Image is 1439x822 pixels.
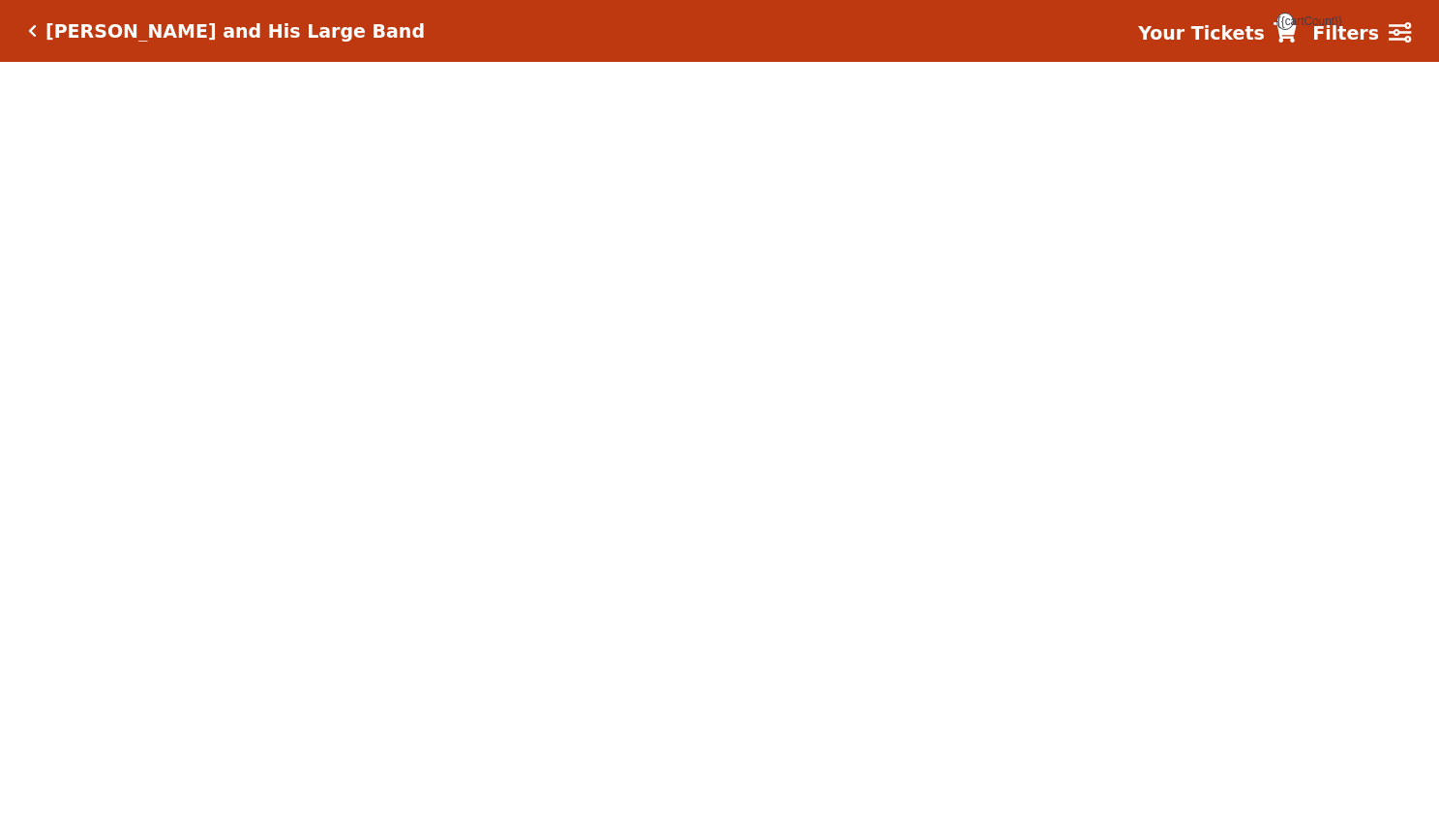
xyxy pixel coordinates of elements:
h5: [PERSON_NAME] and His Large Band [45,20,425,43]
strong: Filters [1312,22,1379,44]
a: Filters [1312,19,1411,47]
a: Click here to go back to filters [28,24,37,38]
strong: Your Tickets [1138,22,1265,44]
span: {{cartCount}} [1276,13,1294,30]
a: Your Tickets {{cartCount}} [1138,19,1297,47]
